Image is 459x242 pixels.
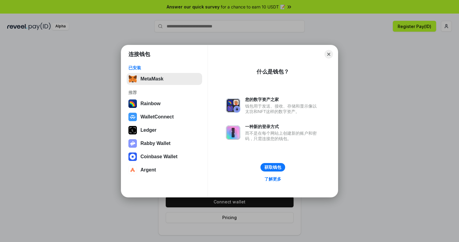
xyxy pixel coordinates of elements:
div: Coinbase Wallet [140,154,177,159]
div: 钱包用于发送、接收、存储和显示像以太坊和NFT这样的数字资产。 [245,103,320,114]
div: Rainbow [140,101,161,106]
button: WalletConnect [127,111,202,123]
div: 什么是钱包？ [257,68,289,75]
div: 而不是在每个网站上创建新的账户和密码，只需连接您的钱包。 [245,130,320,141]
div: WalletConnect [140,114,174,120]
button: Rainbow [127,98,202,110]
div: MetaMask [140,76,163,82]
img: svg+xml,%3Csvg%20xmlns%3D%22http%3A%2F%2Fwww.w3.org%2F2000%2Fsvg%22%20width%3D%2228%22%20height%3... [128,126,137,134]
div: 获取钱包 [264,165,281,170]
div: 推荐 [128,90,200,95]
img: svg+xml,%3Csvg%20width%3D%22120%22%20height%3D%22120%22%20viewBox%3D%220%200%20120%20120%22%20fil... [128,99,137,108]
button: Ledger [127,124,202,136]
div: 您的数字资产之家 [245,97,320,102]
button: 获取钱包 [260,163,285,171]
img: svg+xml,%3Csvg%20xmlns%3D%22http%3A%2F%2Fwww.w3.org%2F2000%2Fsvg%22%20fill%3D%22none%22%20viewBox... [128,139,137,148]
div: Argent [140,167,156,173]
button: Coinbase Wallet [127,151,202,163]
img: svg+xml,%3Csvg%20width%3D%2228%22%20height%3D%2228%22%20viewBox%3D%220%200%2028%2028%22%20fill%3D... [128,113,137,121]
div: 了解更多 [264,176,281,182]
div: Ledger [140,127,156,133]
button: Rabby Wallet [127,137,202,149]
div: 已安装 [128,65,200,71]
img: svg+xml,%3Csvg%20xmlns%3D%22http%3A%2F%2Fwww.w3.org%2F2000%2Fsvg%22%20fill%3D%22none%22%20viewBox... [226,125,240,140]
img: svg+xml,%3Csvg%20width%3D%2228%22%20height%3D%2228%22%20viewBox%3D%220%200%2028%2028%22%20fill%3D... [128,166,137,174]
div: Rabby Wallet [140,141,171,146]
div: 一种新的登录方式 [245,124,320,129]
img: svg+xml,%3Csvg%20fill%3D%22none%22%20height%3D%2233%22%20viewBox%3D%220%200%2035%2033%22%20width%... [128,75,137,83]
button: MetaMask [127,73,202,85]
h1: 连接钱包 [128,51,150,58]
a: 了解更多 [261,175,285,183]
img: svg+xml,%3Csvg%20xmlns%3D%22http%3A%2F%2Fwww.w3.org%2F2000%2Fsvg%22%20fill%3D%22none%22%20viewBox... [226,98,240,113]
button: Close [325,50,333,58]
button: Argent [127,164,202,176]
img: svg+xml,%3Csvg%20width%3D%2228%22%20height%3D%2228%22%20viewBox%3D%220%200%2028%2028%22%20fill%3D... [128,152,137,161]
